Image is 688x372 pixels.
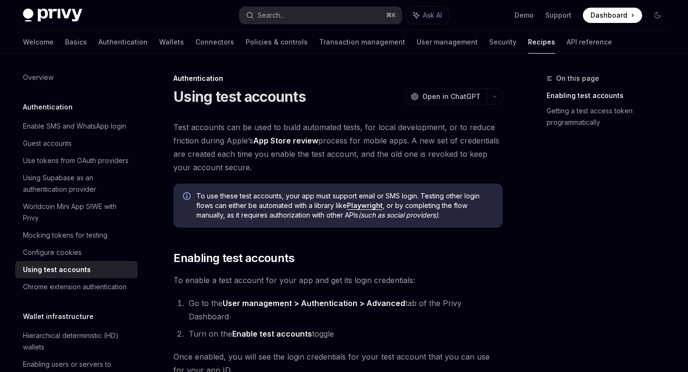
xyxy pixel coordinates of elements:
a: Hierarchical deterministic (HD) wallets [15,327,138,356]
a: Welcome [23,31,54,54]
span: To enable a test account for your app and get its login credentials: [173,274,503,287]
div: Chrome extension authentication [23,281,127,293]
button: Search...⌘K [239,7,401,24]
div: Worldcoin Mini App SIWE with Privy [23,201,132,224]
a: Support [545,11,571,20]
a: Getting a test access token programmatically [547,103,673,130]
span: Open in ChatGPT [422,92,481,101]
a: Recipes [528,31,555,54]
span: Enabling test accounts [173,251,294,266]
button: Toggle dark mode [650,8,665,23]
strong: Enable test accounts [232,329,312,339]
li: Turn on the toggle [186,327,503,340]
div: Overview [23,72,54,83]
div: Authentication [173,74,503,83]
button: Open in ChatGPT [405,88,486,105]
a: Security [489,31,516,54]
a: Use tokens from OAuth providers [15,152,138,169]
a: Transaction management [319,31,405,54]
div: Using Supabase as an authentication provider [23,172,132,195]
img: dark logo [23,9,82,22]
a: Basics [65,31,87,54]
a: Configure cookies [15,244,138,261]
a: Using test accounts [15,261,138,278]
a: Worldcoin Mini App SIWE with Privy [15,198,138,227]
span: ⌘ K [386,11,396,19]
a: Demo [515,11,534,20]
strong: User management > Authentication > Advanced [223,298,405,308]
h5: Wallet infrastructure [23,311,94,322]
div: Configure cookies [23,247,82,258]
a: Guest accounts [15,135,138,152]
h5: Authentication [23,101,73,113]
div: Use tokens from OAuth providers [23,155,129,166]
span: Test accounts can be used to build automated tests, for local development, or to reduce friction ... [173,120,503,174]
span: Ask AI [423,11,442,20]
svg: Info [183,192,193,202]
a: API reference [567,31,612,54]
a: User management [417,31,478,54]
a: Connectors [195,31,234,54]
a: Playwright [347,201,383,210]
div: Enable SMS and WhatsApp login [23,120,126,132]
h1: Using test accounts [173,88,306,105]
a: Wallets [159,31,184,54]
a: Chrome extension authentication [15,278,138,295]
a: Enable SMS and WhatsApp login [15,118,138,135]
em: (such as social providers) [358,211,438,219]
span: On this page [556,73,599,84]
div: Using test accounts [23,264,91,275]
a: Policies & controls [246,31,308,54]
div: Hierarchical deterministic (HD) wallets [23,330,132,353]
a: Authentication [98,31,148,54]
li: Go to the tab of the Privy Dashboard [186,296,503,323]
a: Enabling test accounts [547,88,673,103]
a: Mocking tokens for testing [15,227,138,244]
span: Dashboard [591,11,627,20]
span: To use these test accounts, your app must support email or SMS login. Testing other login flows c... [196,191,493,220]
a: Dashboard [583,8,642,23]
a: App Store review [253,136,318,146]
div: Search... [258,10,284,21]
a: Overview [15,69,138,86]
div: Mocking tokens for testing [23,230,107,241]
div: Guest accounts [23,138,72,149]
a: Using Supabase as an authentication provider [15,169,138,198]
button: Ask AI [407,7,449,24]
